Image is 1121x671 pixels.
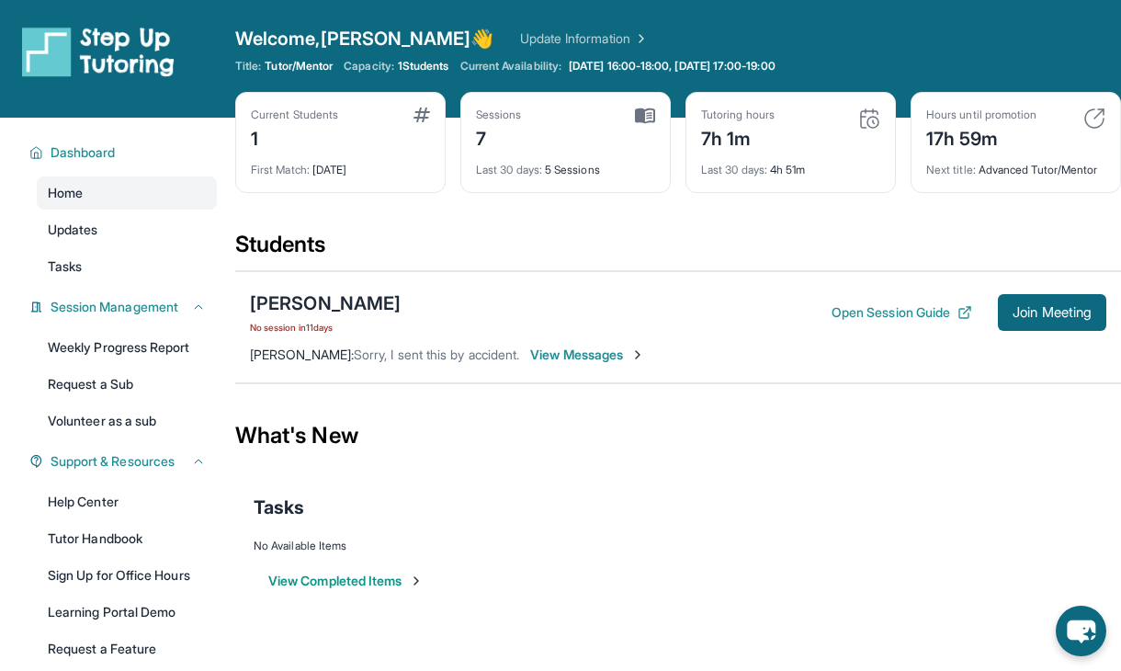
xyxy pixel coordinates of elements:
[250,320,401,335] span: No session in 11 days
[858,108,880,130] img: card
[354,347,519,362] span: Sorry, I sent this by accident.
[701,152,880,177] div: 4h 51m
[37,213,217,246] a: Updates
[37,331,217,364] a: Weekly Progress Report
[235,59,261,74] span: Title:
[926,163,976,176] span: Next title :
[1013,307,1092,318] span: Join Meeting
[630,29,649,48] img: Chevron Right
[37,404,217,438] a: Volunteer as a sub
[235,395,1121,476] div: What's New
[51,452,175,471] span: Support & Resources
[413,108,430,122] img: card
[48,184,83,202] span: Home
[43,298,206,316] button: Session Management
[268,572,424,590] button: View Completed Items
[251,152,430,177] div: [DATE]
[235,26,494,51] span: Welcome, [PERSON_NAME] 👋
[530,346,645,364] span: View Messages
[254,539,1103,553] div: No Available Items
[51,298,178,316] span: Session Management
[476,163,542,176] span: Last 30 days :
[43,143,206,162] button: Dashboard
[250,290,401,316] div: [PERSON_NAME]
[251,122,338,152] div: 1
[565,59,779,74] a: [DATE] 16:00-18:00, [DATE] 17:00-19:00
[701,122,775,152] div: 7h 1m
[51,143,116,162] span: Dashboard
[37,368,217,401] a: Request a Sub
[701,163,767,176] span: Last 30 days :
[344,59,394,74] span: Capacity:
[22,26,175,77] img: logo
[37,250,217,283] a: Tasks
[265,59,333,74] span: Tutor/Mentor
[48,221,98,239] span: Updates
[1083,108,1105,130] img: card
[569,59,776,74] span: [DATE] 16:00-18:00, [DATE] 17:00-19:00
[251,108,338,122] div: Current Students
[43,452,206,471] button: Support & Resources
[926,108,1036,122] div: Hours until promotion
[398,59,449,74] span: 1 Students
[476,108,522,122] div: Sessions
[635,108,655,124] img: card
[37,596,217,629] a: Learning Portal Demo
[37,176,217,210] a: Home
[926,152,1105,177] div: Advanced Tutor/Mentor
[926,122,1036,152] div: 17h 59m
[460,59,561,74] span: Current Availability:
[1056,606,1106,656] button: chat-button
[251,163,310,176] span: First Match :
[250,347,354,362] span: [PERSON_NAME] :
[254,495,304,520] span: Tasks
[37,522,217,555] a: Tutor Handbook
[832,303,972,322] button: Open Session Guide
[37,485,217,518] a: Help Center
[235,230,1121,270] div: Students
[998,294,1106,331] button: Join Meeting
[630,347,645,362] img: Chevron-Right
[476,122,522,152] div: 7
[701,108,775,122] div: Tutoring hours
[476,152,655,177] div: 5 Sessions
[48,257,82,276] span: Tasks
[520,29,649,48] a: Update Information
[37,559,217,592] a: Sign Up for Office Hours
[37,632,217,665] a: Request a Feature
